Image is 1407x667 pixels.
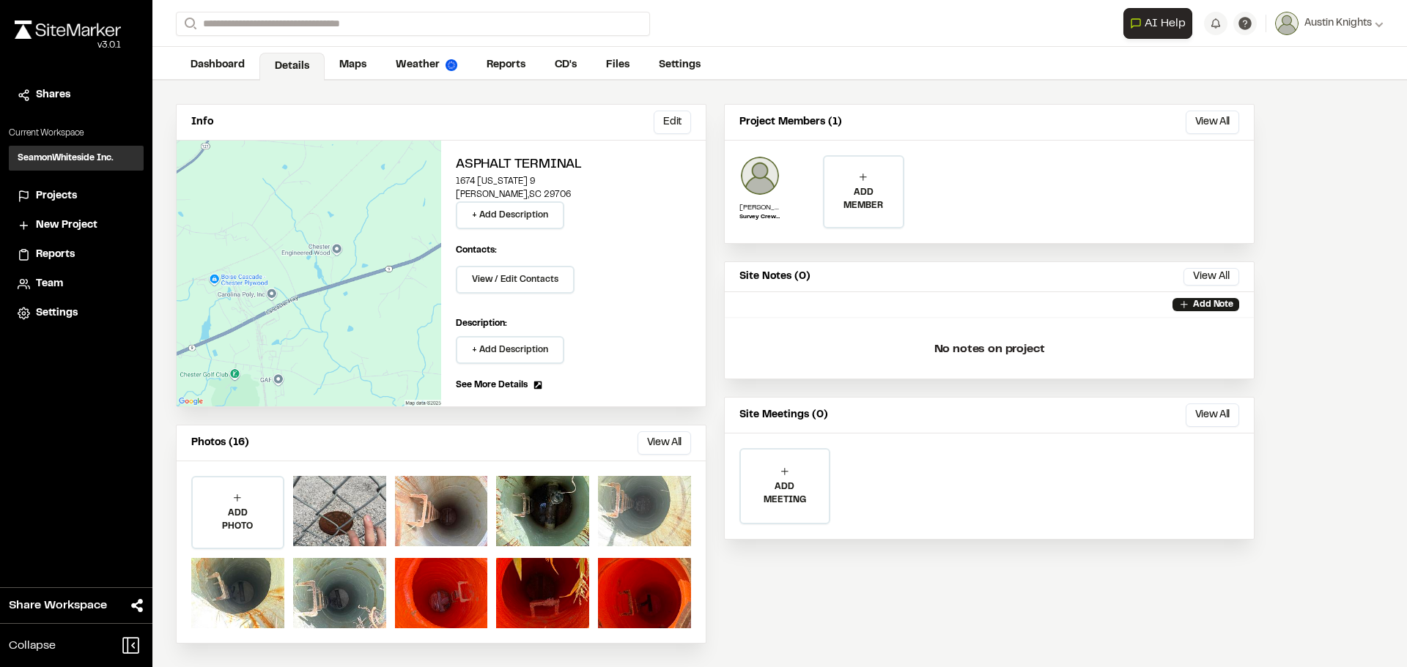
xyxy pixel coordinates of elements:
[325,51,381,79] a: Maps
[36,87,70,103] span: Shares
[18,87,135,103] a: Shares
[456,336,564,364] button: + Add Description
[1183,268,1239,286] button: View All
[540,51,591,79] a: CD's
[739,269,810,285] p: Site Notes (0)
[191,435,249,451] p: Photos (16)
[456,317,691,330] p: Description:
[36,305,78,321] span: Settings
[739,155,780,196] img: Nic Waggoner
[259,53,325,81] a: Details
[644,51,715,79] a: Settings
[1304,15,1372,31] span: Austin Knights
[472,51,540,79] a: Reports
[1123,8,1192,39] button: Open AI Assistant
[18,217,135,234] a: New Project
[739,114,842,130] p: Project Members (1)
[193,507,283,533] p: ADD PHOTO
[9,637,56,655] span: Collapse
[654,111,691,134] button: Edit
[739,407,828,423] p: Site Meetings (0)
[1275,12,1384,35] button: Austin Knights
[1186,403,1239,427] button: View All
[15,21,121,39] img: rebrand.png
[1275,12,1299,35] img: User
[36,217,97,234] span: New Project
[456,379,528,392] span: See More Details
[36,247,75,263] span: Reports
[1145,15,1186,32] span: AI Help
[456,188,691,201] p: [PERSON_NAME] , SC 29706
[18,188,135,204] a: Projects
[456,266,575,294] button: View / Edit Contacts
[15,39,121,52] div: Oh geez...please don't...
[638,431,691,455] button: View All
[36,276,63,292] span: Team
[736,326,1242,373] p: No notes on project
[1186,111,1239,134] button: View All
[176,12,202,36] button: Search
[176,51,259,79] a: Dashboard
[191,114,213,130] p: Info
[456,201,564,229] button: + Add Description
[1193,298,1233,311] p: Add Note
[18,152,114,165] h3: SeamonWhiteside Inc.
[456,155,691,175] h2: ASPHALT TERMINAL
[18,247,135,263] a: Reports
[446,59,457,71] img: precipai.png
[456,175,691,188] p: 1674 [US_STATE] 9
[456,244,497,257] p: Contacts:
[739,213,780,222] p: Survey Crew Chief
[741,480,829,507] p: ADD MEETING
[739,202,780,213] p: [PERSON_NAME]
[9,597,107,614] span: Share Workspace
[381,51,472,79] a: Weather
[18,276,135,292] a: Team
[36,188,77,204] span: Projects
[1123,8,1198,39] div: Open AI Assistant
[591,51,644,79] a: Files
[824,186,902,212] p: ADD MEMBER
[18,305,135,321] a: Settings
[9,127,144,140] p: Current Workspace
